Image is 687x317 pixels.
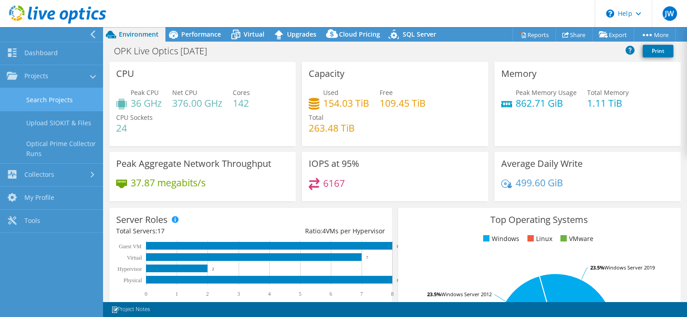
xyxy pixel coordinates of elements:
h3: Peak Aggregate Network Throughput [116,159,271,169]
div: Ratio: VMs per Hypervisor [250,226,385,236]
h4: 37.87 megabits/s [131,178,206,188]
tspan: Windows Server 2019 [604,264,655,271]
text: 5 [299,291,301,297]
a: Project Notes [105,304,156,315]
a: More [634,28,676,42]
h4: 154.03 TiB [323,98,369,108]
text: 7 [366,255,368,260]
h3: CPU [116,69,134,79]
span: Cloud Pricing [339,30,380,38]
h4: 6167 [323,178,345,188]
span: Used [323,88,339,97]
a: Reports [513,28,556,42]
h4: 36 GHz [131,98,162,108]
h4: 263.48 TiB [309,123,355,133]
li: Linux [525,234,552,244]
text: 2 [206,291,209,297]
h3: Capacity [309,69,344,79]
h4: 142 [233,98,250,108]
li: Windows [481,234,519,244]
text: 3 [237,291,240,297]
span: Upgrades [287,30,316,38]
h3: Memory [501,69,536,79]
text: 2 [212,267,214,271]
h3: IOPS at 95% [309,159,359,169]
text: 8 [391,291,394,297]
h1: OPK Live Optics [DATE] [110,46,221,56]
h4: 376.00 GHz [172,98,222,108]
span: CPU Sockets [116,113,153,122]
text: Physical [123,277,142,284]
span: Cores [233,88,250,97]
text: 0 [145,291,147,297]
li: VMware [558,234,593,244]
a: Share [555,28,593,42]
a: Print [643,45,673,57]
h4: 862.71 GiB [516,98,577,108]
tspan: 23.5% [590,264,604,271]
tspan: Windows Server 2012 [441,291,492,298]
span: Peak CPU [131,88,159,97]
span: Free [380,88,393,97]
text: 6 [329,291,332,297]
span: Virtual [244,30,264,38]
text: 7 [360,291,363,297]
tspan: 23.5% [427,291,441,298]
h4: 24 [116,123,153,133]
text: 4 [268,291,271,297]
h3: Server Roles [116,215,168,225]
span: Environment [119,30,159,38]
div: Total Servers: [116,226,250,236]
svg: \n [606,9,614,18]
h3: Top Operating Systems [405,215,674,225]
span: SQL Server [403,30,436,38]
span: Total [309,113,324,122]
a: Export [592,28,634,42]
span: 17 [157,227,165,235]
h3: Average Daily Write [501,159,583,169]
text: Guest VM [119,243,141,250]
span: Net CPU [172,88,197,97]
span: Total Memory [587,88,629,97]
text: 1 [175,291,178,297]
span: Peak Memory Usage [516,88,577,97]
text: Hypervisor [118,266,142,272]
span: 4 [322,227,326,235]
span: JW [663,6,677,21]
h4: 1.11 TiB [587,98,629,108]
span: Performance [181,30,221,38]
text: Virtual [127,255,142,261]
h4: 499.60 GiB [516,178,563,188]
h4: 109.45 TiB [380,98,426,108]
